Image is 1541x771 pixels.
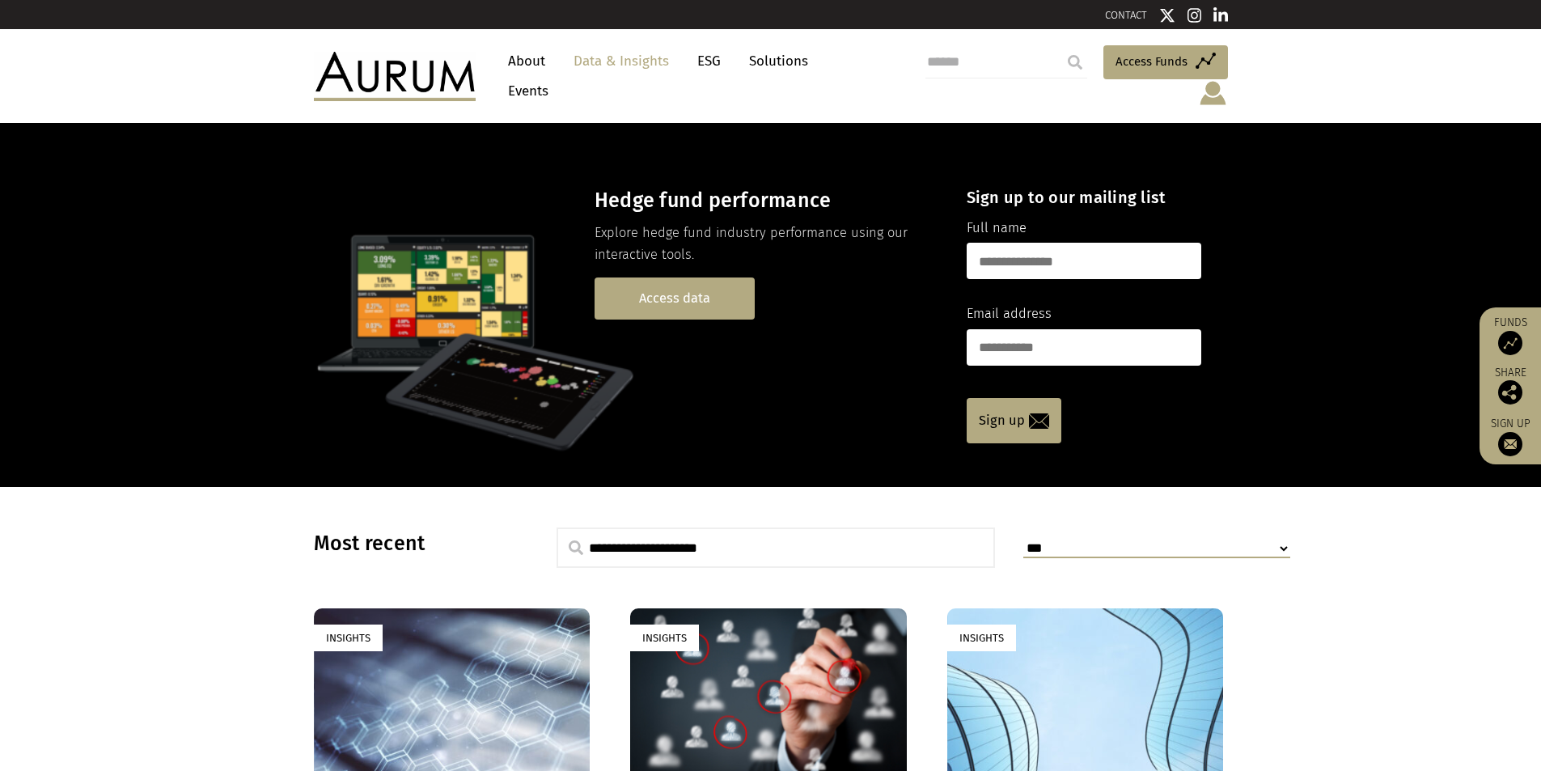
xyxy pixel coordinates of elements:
[1188,7,1202,23] img: Instagram icon
[1498,331,1522,355] img: Access Funds
[741,46,816,76] a: Solutions
[500,76,548,106] a: Events
[595,277,755,319] a: Access data
[967,303,1052,324] label: Email address
[565,46,677,76] a: Data & Insights
[1488,367,1533,405] div: Share
[1498,380,1522,405] img: Share this post
[630,625,699,651] div: Insights
[1059,46,1091,78] input: Submit
[967,188,1201,207] h4: Sign up to our mailing list
[314,52,476,100] img: Aurum
[967,218,1027,239] label: Full name
[1213,7,1228,23] img: Linkedin icon
[569,540,583,555] img: search.svg
[1159,7,1175,23] img: Twitter icon
[1198,79,1228,107] img: account-icon.svg
[1488,417,1533,456] a: Sign up
[1498,432,1522,456] img: Sign up to our newsletter
[595,189,938,213] h3: Hedge fund performance
[595,222,938,265] p: Explore hedge fund industry performance using our interactive tools.
[689,46,729,76] a: ESG
[1103,45,1228,79] a: Access Funds
[1105,9,1147,21] a: CONTACT
[1488,316,1533,355] a: Funds
[1029,413,1049,429] img: email-icon
[314,625,383,651] div: Insights
[967,398,1061,443] a: Sign up
[500,46,553,76] a: About
[1116,52,1188,71] span: Access Funds
[314,532,516,556] h3: Most recent
[947,625,1016,651] div: Insights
